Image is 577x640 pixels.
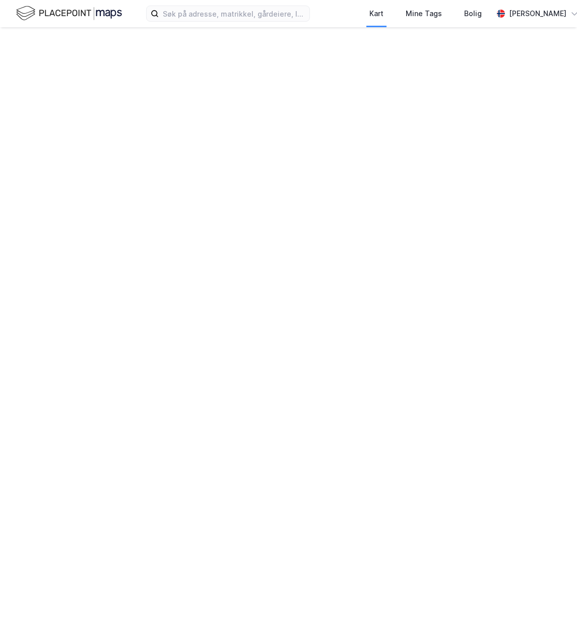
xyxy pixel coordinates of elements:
div: Mine Tags [406,8,442,20]
img: logo.f888ab2527a4732fd821a326f86c7f29.svg [16,5,122,22]
div: Bolig [464,8,482,20]
iframe: Chat Widget [527,592,577,640]
input: Søk på adresse, matrikkel, gårdeiere, leietakere eller personer [159,6,309,21]
div: [PERSON_NAME] [509,8,566,20]
div: Kontrollprogram for chat [527,592,577,640]
div: Kart [369,8,383,20]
